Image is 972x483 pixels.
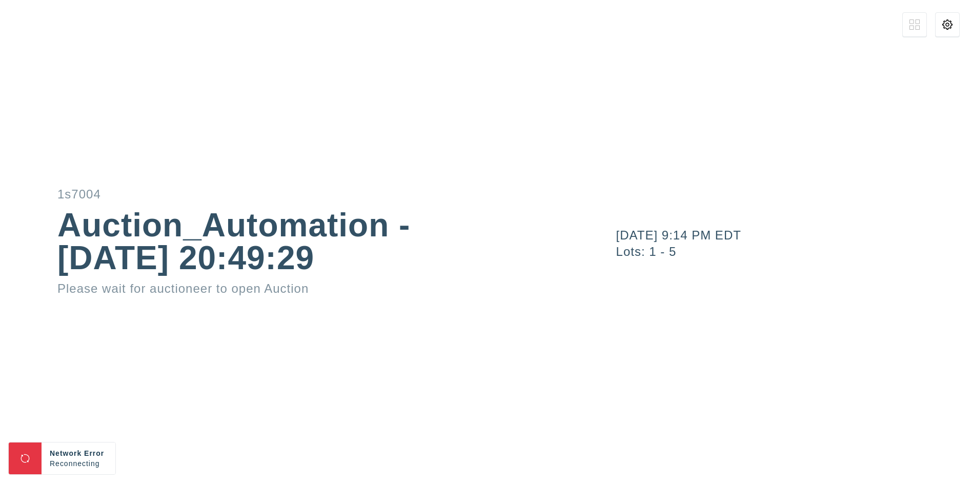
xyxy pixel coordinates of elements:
div: [DATE] 9:14 PM EDT [616,229,972,241]
div: Please wait for auctioneer to open Auction [57,283,526,295]
div: Reconnecting [50,458,107,469]
div: Lots: 1 - 5 [616,246,972,258]
div: 1s7004 [57,188,526,200]
div: Auction_Automation - [DATE] 20:49:29 [57,209,526,274]
div: Network Error [50,448,107,458]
